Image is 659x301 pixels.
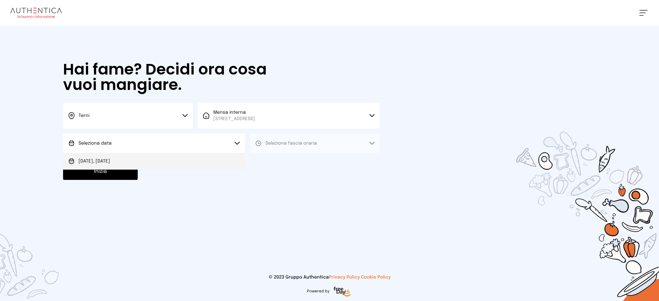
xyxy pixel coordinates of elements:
a: Privacy Policy [329,275,360,279]
span: Powered by [307,289,329,294]
p: © 2023 Gruppo Authentica [10,274,649,280]
span: [DATE], [DATE] [79,158,110,164]
a: Cookie Policy [361,275,391,279]
button: Seleziona fascia oraria [250,134,380,153]
button: Seleziona data [63,134,245,153]
span: Seleziona fascia oraria [265,141,317,146]
img: logo-freeday.3e08031.png [332,286,352,298]
span: Seleziona data [79,141,112,146]
button: Inizia [63,163,138,180]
